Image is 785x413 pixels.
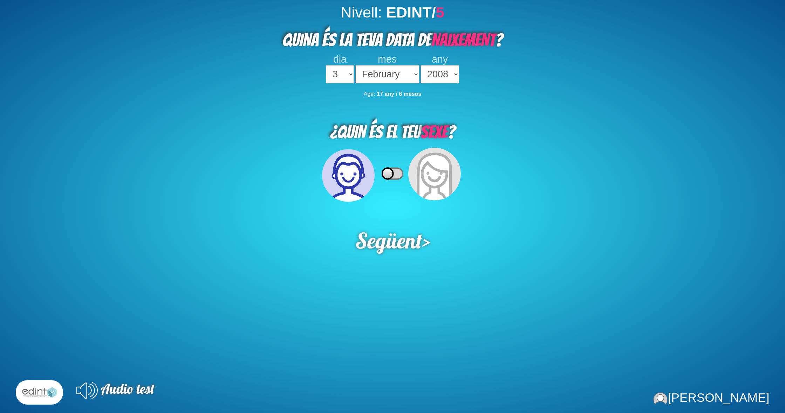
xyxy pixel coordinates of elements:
span: SEXE [421,122,448,141]
span: NAIXEMENT [431,30,495,49]
div: [PERSON_NAME] [653,391,769,405]
b: 17 any i 6 mesos [377,91,421,97]
span: mes [378,54,397,65]
span: any [432,54,448,65]
span: Nivell: [341,4,382,21]
span: QUINA ÉS LA TEVA DATA DE ? [282,30,503,49]
span: dia [333,54,347,65]
span: Següent [355,227,422,254]
span: Age: [364,91,375,97]
span: ¿QUIN ÉS EL TEU ? [330,122,455,141]
b: EDINT/ [386,4,444,21]
span: Audio test [101,380,155,398]
span: 5 [436,4,444,21]
img: l [19,383,60,401]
